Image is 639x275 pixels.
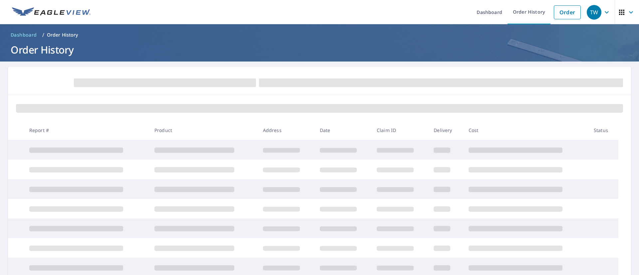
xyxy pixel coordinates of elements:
a: Order [554,5,581,19]
nav: breadcrumb [8,30,631,40]
th: Date [315,120,371,140]
p: Order History [47,32,78,38]
h1: Order History [8,43,631,57]
th: Status [588,120,618,140]
a: Dashboard [8,30,40,40]
th: Cost [463,120,588,140]
th: Report # [24,120,149,140]
span: Dashboard [11,32,37,38]
div: TW [587,5,601,20]
img: EV Logo [12,7,91,17]
th: Product [149,120,258,140]
th: Address [258,120,315,140]
th: Claim ID [371,120,428,140]
li: / [42,31,44,39]
th: Delivery [428,120,463,140]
